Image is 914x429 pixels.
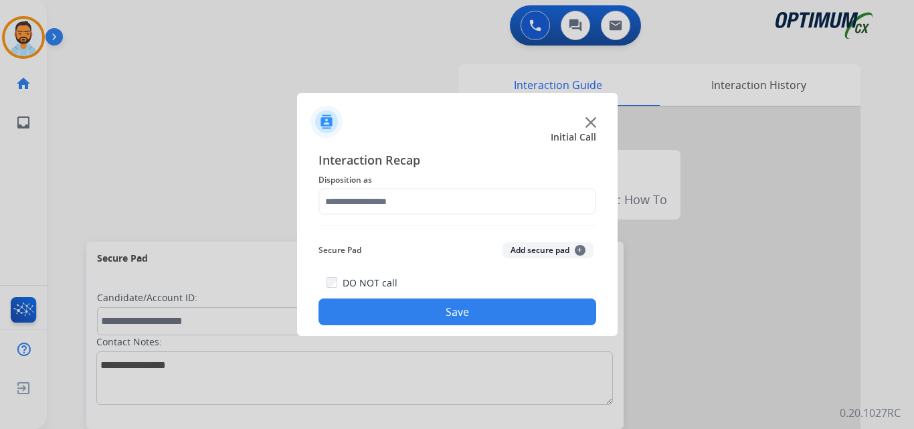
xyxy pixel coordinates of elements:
button: Save [318,298,596,325]
span: + [575,245,585,256]
img: contactIcon [310,106,343,138]
span: Secure Pad [318,242,361,258]
img: contact-recap-line.svg [318,226,596,226]
span: Initial Call [551,131,596,144]
span: Disposition as [318,172,596,188]
button: Add secure pad+ [502,242,593,258]
p: 0.20.1027RC [840,405,901,421]
label: DO NOT call [343,276,397,290]
span: Interaction Recap [318,151,596,172]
